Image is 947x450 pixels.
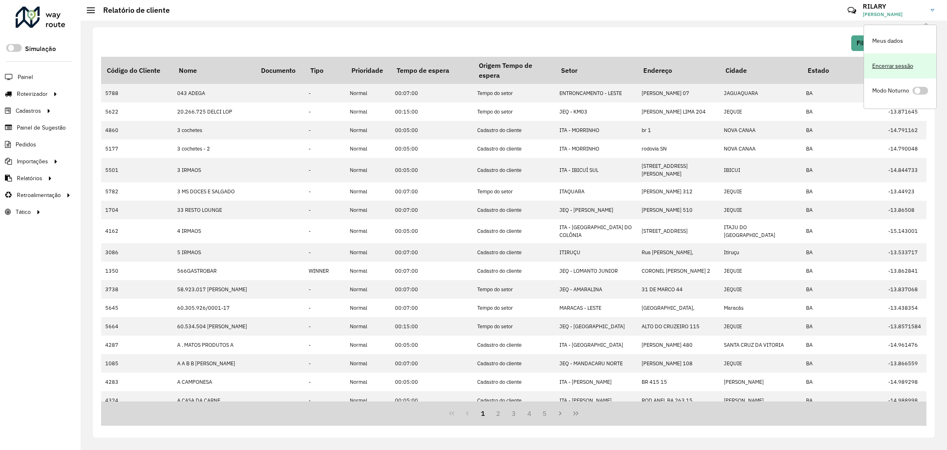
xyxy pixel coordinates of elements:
[720,280,802,299] td: JEQUIE
[346,121,391,139] td: Normal
[473,57,555,84] th: Origem Tempo de espera
[101,243,173,262] td: 3086
[173,219,255,243] td: 4 IRMAOS
[16,208,31,216] span: Tático
[346,139,391,158] td: Normal
[305,299,346,317] td: -
[802,280,884,299] td: BA
[802,139,884,158] td: BA
[473,158,555,182] td: Cadastro do cliente
[637,373,720,391] td: BR 415 15
[506,406,522,421] button: 3
[473,280,555,299] td: Tempo do setor
[872,86,909,95] span: Modo Noturno
[305,243,346,262] td: -
[305,373,346,391] td: -
[555,139,637,158] td: ITA - MORRINHO
[802,299,884,317] td: BA
[101,102,173,121] td: 5622
[16,107,41,115] span: Cadastros
[101,299,173,317] td: 5645
[555,57,637,84] th: Setor
[101,121,173,139] td: 4860
[305,158,346,182] td: -
[720,84,802,102] td: JAGUAQUARA
[95,6,170,15] h2: Relatório de cliente
[391,354,473,373] td: 00:07:00
[802,317,884,336] td: BA
[391,262,473,280] td: 00:07:00
[555,354,637,373] td: JEQ - MANDACARU NORTE
[305,121,346,139] td: -
[720,102,802,121] td: JEQUIE
[802,182,884,201] td: BA
[555,317,637,336] td: JEQ - [GEOGRAPHIC_DATA]
[17,174,42,183] span: Relatórios
[346,336,391,354] td: Normal
[173,354,255,373] td: A A B B [PERSON_NAME]
[802,84,884,102] td: BA
[555,182,637,201] td: ITAQUARA
[17,123,66,132] span: Painel de Sugestão
[802,158,884,182] td: BA
[173,317,255,336] td: 60.534.504 [PERSON_NAME]
[720,182,802,201] td: JEQUIE
[101,139,173,158] td: 5177
[346,201,391,219] td: Normal
[391,158,473,182] td: 00:05:00
[346,354,391,373] td: Normal
[720,57,802,84] th: Cidade
[552,406,568,421] button: Next Page
[101,317,173,336] td: 5664
[473,299,555,317] td: Tempo do setor
[17,157,48,166] span: Importações
[568,406,584,421] button: Last Page
[391,336,473,354] td: 00:05:00
[473,201,555,219] td: Cadastro do cliente
[346,219,391,243] td: Normal
[555,243,637,262] td: ITIRUÇU
[101,373,173,391] td: 4283
[555,121,637,139] td: ITA - MORRINHO
[802,121,884,139] td: BA
[720,201,802,219] td: JEQUIE
[346,57,391,84] th: Prioridade
[720,139,802,158] td: NOVA CANAA
[473,336,555,354] td: Cadastro do cliente
[17,90,48,98] span: Roteirizador
[473,373,555,391] td: Cadastro do cliente
[473,219,555,243] td: Cadastro do cliente
[173,182,255,201] td: 3 MS DOCES E SALGADO
[346,299,391,317] td: Normal
[391,201,473,219] td: 00:07:00
[720,121,802,139] td: NOVA CANAA
[720,336,802,354] td: SANTA CRUZ DA VITORIA
[720,391,802,410] td: [PERSON_NAME]
[473,139,555,158] td: Cadastro do cliente
[473,317,555,336] td: Tempo do setor
[173,158,255,182] td: 3 IRMAOS
[637,201,720,219] td: [PERSON_NAME] 510
[391,243,473,262] td: 00:07:00
[101,262,173,280] td: 1350
[173,391,255,410] td: A CASA DA CARNE
[305,354,346,373] td: -
[173,102,255,121] td: 20.266.725 DELCI LOP
[305,102,346,121] td: -
[173,121,255,139] td: 3 cochetes
[802,102,884,121] td: BA
[346,280,391,299] td: Normal
[101,219,173,243] td: 4162
[864,28,936,53] a: Meus dados
[391,373,473,391] td: 00:05:00
[863,11,924,18] span: [PERSON_NAME]
[555,102,637,121] td: JEQ - KM03
[391,317,473,336] td: 00:15:00
[637,280,720,299] td: 31 DE MARCO 44
[101,201,173,219] td: 1704
[490,406,506,421] button: 2
[16,140,36,149] span: Pedidos
[802,57,884,84] th: Estado
[475,406,491,421] button: 1
[637,243,720,262] td: Rua [PERSON_NAME],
